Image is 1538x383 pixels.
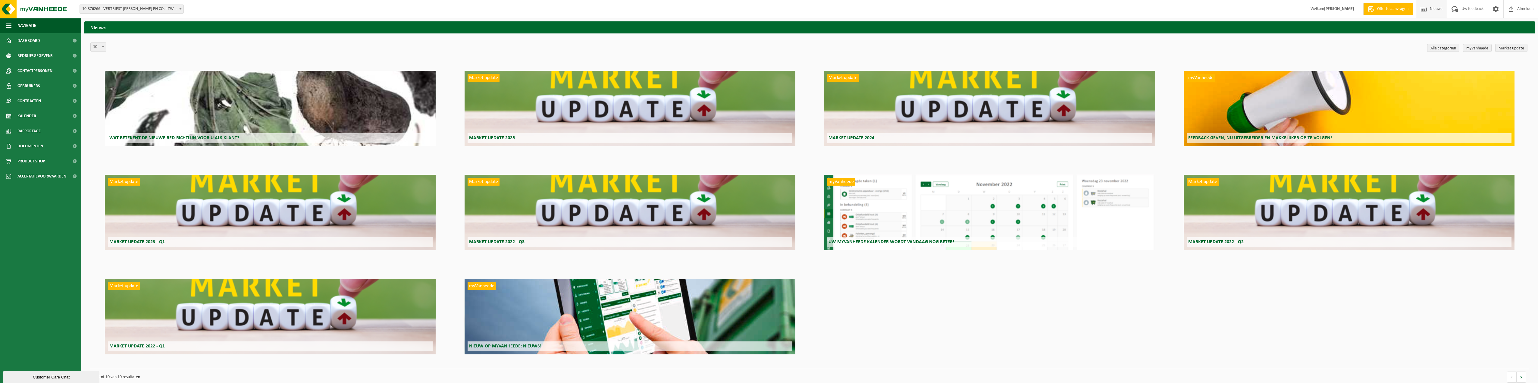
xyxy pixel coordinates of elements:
[1184,71,1515,146] a: myVanheede Feedback geven, nu uitgebreider en makkelijker op te volgen!
[469,240,525,244] span: Market update 2022 - Q3
[1324,7,1354,11] strong: [PERSON_NAME]
[465,71,795,146] a: Market update Market update 2025
[17,124,41,139] span: Rapportage
[108,178,140,186] span: Market update
[17,33,40,48] span: Dashboard
[109,240,165,244] span: Market update 2023 - Q1
[1187,74,1215,82] span: myVanheede
[1495,44,1527,52] a: Market update
[824,175,1155,250] a: myVanheede Uw myVanheede kalender wordt vandaag nog beter!
[17,78,40,93] span: Gebruikers
[468,74,500,82] span: Market update
[105,71,436,146] a: Wat betekent de nieuwe RED-richtlijn voor u als klant?
[91,43,106,51] span: 10
[1187,178,1219,186] span: Market update
[93,372,1501,382] p: 1 tot 10 van 10 resultaten
[1363,3,1413,15] a: Offerte aanvragen
[465,175,795,250] a: Market update Market update 2022 - Q3
[829,136,874,140] span: Market update 2024
[17,169,66,184] span: Acceptatievoorwaarden
[465,279,795,354] a: myVanheede Nieuw op myVanheede: Nieuws!
[17,18,36,33] span: Navigatie
[80,5,184,14] span: 10-876266 - VERTRIEST CARLO EN CO. - ZWIJNAARDE
[109,136,239,140] span: Wat betekent de nieuwe RED-richtlijn voor u als klant?
[1188,136,1332,140] span: Feedback geven, nu uitgebreider en makkelijker op te volgen!
[468,282,496,290] span: myVanheede
[1517,372,1526,383] a: volgende
[1507,372,1517,383] a: vorige
[468,178,500,186] span: Market update
[1427,44,1459,52] a: Alle categoriën
[84,21,1535,33] h2: Nieuws
[17,93,41,108] span: Contracten
[90,42,106,52] span: 10
[105,279,436,354] a: Market update Market update 2022 - Q1
[17,154,45,169] span: Product Shop
[80,5,183,13] span: 10-876266 - VERTRIEST CARLO EN CO. - ZWIJNAARDE
[17,63,52,78] span: Contactpersonen
[1463,44,1492,52] a: myVanheede
[824,71,1155,146] a: Market update Market update 2024
[105,175,436,250] a: Market update Market update 2023 - Q1
[827,74,859,82] span: Market update
[827,178,855,186] span: myVanheede
[17,48,53,63] span: Bedrijfsgegevens
[17,108,36,124] span: Kalender
[469,344,541,349] span: Nieuw op myVanheede: Nieuws!
[17,139,43,154] span: Documenten
[109,344,165,349] span: Market update 2022 - Q1
[829,240,954,244] span: Uw myVanheede kalender wordt vandaag nog beter!
[1184,175,1515,250] a: Market update Market update 2022 - Q2
[1188,240,1244,244] span: Market update 2022 - Q2
[1376,6,1410,12] span: Offerte aanvragen
[108,282,140,290] span: Market update
[3,370,101,383] iframe: chat widget
[469,136,515,140] span: Market update 2025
